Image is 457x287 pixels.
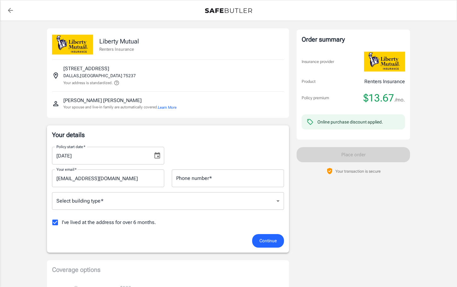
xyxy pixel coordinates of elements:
img: Liberty Mutual [364,52,405,72]
p: Liberty Mutual [99,37,139,46]
span: $13.67 [363,92,394,104]
p: Your transaction is secure [335,168,381,174]
div: Order summary [302,35,405,44]
p: Policy premium [302,95,329,101]
input: Enter email [52,169,164,187]
div: Online purchase discount applied. [317,119,383,125]
img: Liberty Mutual [52,35,93,55]
p: Insurance provider [302,59,334,65]
p: Your details [52,130,284,139]
p: Renters Insurance [364,78,405,85]
p: [STREET_ADDRESS] [63,65,109,72]
button: Learn More [158,105,176,110]
span: Continue [259,237,277,245]
span: /mo. [395,95,405,104]
button: Choose date, selected date is Aug 24, 2025 [151,149,164,162]
p: Your spouse and live-in family are automatically covered. [63,104,176,110]
input: MM/DD/YYYY [52,147,148,164]
input: Enter number [172,169,284,187]
svg: Insured address [52,72,60,79]
button: Continue [252,234,284,248]
p: Product [302,78,315,85]
p: Your address is standardized. [63,80,113,86]
span: I've lived at the address for over 6 months. [62,219,156,226]
svg: Insured person [52,100,60,107]
p: Renters Insurance [99,46,139,52]
p: [PERSON_NAME] [PERSON_NAME] [63,97,142,104]
a: back to quotes [4,4,17,17]
p: DALLAS , [GEOGRAPHIC_DATA] 75237 [63,72,136,79]
label: Your email [56,167,77,172]
img: Back to quotes [205,8,252,13]
label: Policy start date [56,144,85,149]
